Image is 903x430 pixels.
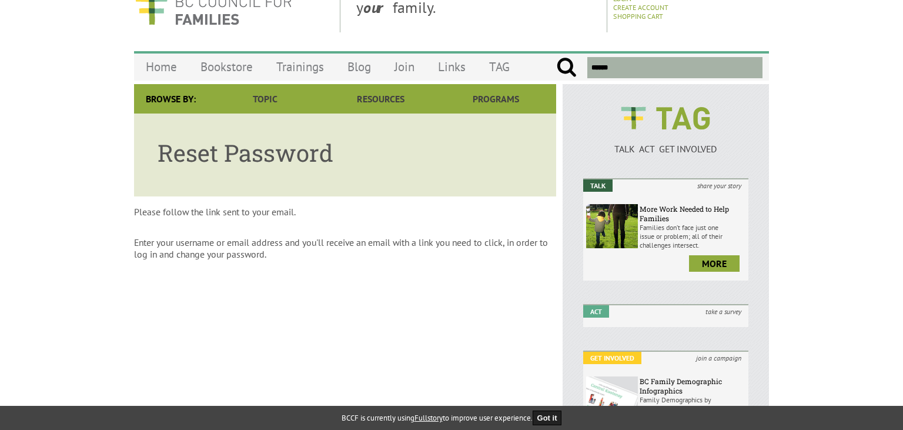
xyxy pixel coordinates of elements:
[690,179,748,192] i: share your story
[556,57,577,78] input: Submit
[640,223,745,249] p: Families don’t face just one issue or problem; all of their challenges intersect.
[613,96,718,141] img: BCCF's TAG Logo
[689,255,740,272] a: more
[414,413,443,423] a: Fullstory
[134,236,556,260] p: Enter your username or email address and you'll receive an email with a link you need to click, i...
[583,131,748,155] a: TALK ACT GET INVOLVED
[533,411,562,425] button: Got it
[640,395,745,413] p: Family Demographics by Regional District
[439,84,554,114] a: Programs
[640,204,745,223] h6: More Work Needed to Help Families
[689,352,748,364] i: join a campaign
[426,53,477,81] a: Links
[583,143,748,155] p: TALK ACT GET INVOLVED
[698,305,748,318] i: take a survey
[336,53,383,81] a: Blog
[613,3,668,12] a: Create Account
[613,12,663,21] a: Shopping Cart
[583,179,613,192] em: Talk
[323,84,438,114] a: Resources
[383,53,426,81] a: Join
[158,137,533,168] h1: Reset Password
[134,206,556,218] p: Please follow the link sent to your email.
[208,84,323,114] a: Topic
[583,305,609,318] em: Act
[640,376,745,395] h6: BC Family Demographic Infographics
[134,84,208,114] div: Browse By:
[189,53,265,81] a: Bookstore
[265,53,336,81] a: Trainings
[134,53,189,81] a: Home
[583,352,641,364] em: Get Involved
[477,53,521,81] a: TAG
